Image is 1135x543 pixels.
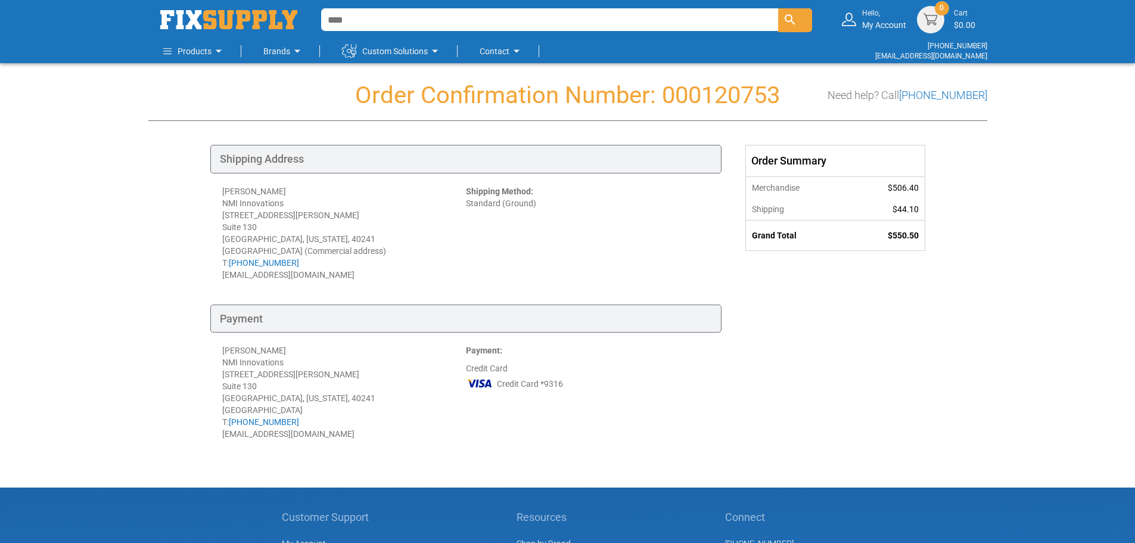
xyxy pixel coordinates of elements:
h5: Connect [725,511,854,523]
strong: Shipping Method: [466,187,533,196]
div: Standard (Ground) [466,185,710,281]
span: $0.00 [954,20,975,30]
th: Shipping [746,198,850,221]
div: Payment [210,305,722,333]
h1: Order Confirmation Number: 000120753 [148,82,987,108]
span: $506.40 [888,183,919,193]
a: Brands [263,39,304,63]
a: Custom Solutions [342,39,442,63]
div: [PERSON_NAME] NMI Innovations [STREET_ADDRESS][PERSON_NAME] Suite 130 [GEOGRAPHIC_DATA], [US_STAT... [222,345,466,440]
span: Credit Card *9316 [497,378,563,390]
strong: Payment: [466,346,502,355]
div: Order Summary [746,145,925,176]
div: Credit Card [466,345,710,440]
img: Fix Industrial Supply [160,10,297,29]
img: VI [466,374,493,392]
div: Shipping Address [210,145,722,173]
th: Merchandise [746,176,850,198]
small: Cart [954,8,975,18]
span: $550.50 [888,231,919,240]
strong: Grand Total [752,231,797,240]
h5: Customer Support [282,511,375,523]
div: [PERSON_NAME] NMI Innovations [STREET_ADDRESS][PERSON_NAME] Suite 130 [GEOGRAPHIC_DATA], [US_STAT... [222,185,466,281]
a: Products [163,39,226,63]
span: 0 [940,3,944,13]
a: [PHONE_NUMBER] [229,417,299,427]
a: [PHONE_NUMBER] [229,258,299,268]
a: [PHONE_NUMBER] [928,42,987,50]
span: $44.10 [893,204,919,214]
small: Hello, [862,8,906,18]
a: store logo [160,10,297,29]
a: [PHONE_NUMBER] [899,89,987,101]
h5: Resources [517,511,584,523]
a: [EMAIL_ADDRESS][DOMAIN_NAME] [875,52,987,60]
h3: Need help? Call [828,89,987,101]
a: Contact [480,39,524,63]
div: My Account [862,8,906,30]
